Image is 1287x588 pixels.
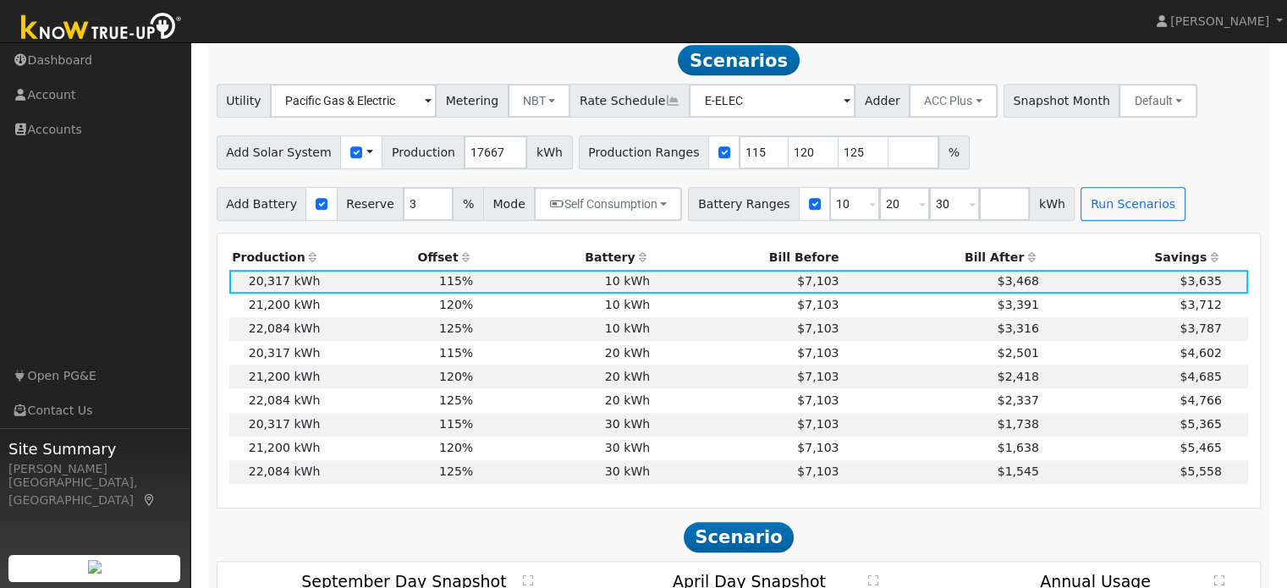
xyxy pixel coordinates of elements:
td: 22,084 kWh [229,460,323,484]
span: kWh [526,135,572,169]
a: Map [142,493,157,507]
span: $7,103 [797,464,839,478]
span: Scenarios [678,45,799,75]
span: % [938,135,969,169]
td: 22,084 kWh [229,388,323,412]
div: [GEOGRAPHIC_DATA], [GEOGRAPHIC_DATA] [8,474,181,509]
td: 30 kWh [476,413,653,437]
img: Know True-Up [13,9,190,47]
td: 20,317 kWh [229,341,323,365]
input: Select a Rate Schedule [689,84,855,118]
td: 21,200 kWh [229,365,323,388]
span: $4,602 [1180,346,1221,360]
span: $2,337 [998,393,1039,407]
text:  [868,574,878,586]
button: ACC Plus [909,84,998,118]
span: $3,468 [998,274,1039,288]
span: $7,103 [797,370,839,383]
span: $7,103 [797,441,839,454]
span: $3,391 [998,298,1039,311]
span: $7,103 [797,274,839,288]
text:  [523,574,533,586]
span: Snapshot Month [1004,84,1120,118]
button: Run Scenarios [1081,187,1185,221]
span: $7,103 [797,298,839,311]
td: 20,317 kWh [229,270,323,294]
td: 21,200 kWh [229,437,323,460]
td: 10 kWh [476,294,653,317]
img: retrieve [88,560,102,574]
span: Production Ranges [579,135,709,169]
td: 20 kWh [476,341,653,365]
td: 20,317 kWh [229,413,323,437]
span: $4,685 [1180,370,1221,383]
span: $2,418 [998,370,1039,383]
td: 10 kWh [476,317,653,341]
div: [PERSON_NAME] [8,460,181,478]
span: 125% [439,321,473,335]
span: Mode [483,187,535,221]
span: 120% [439,370,473,383]
span: Add Solar System [217,135,342,169]
th: Bill Before [653,246,842,270]
span: $3,635 [1180,274,1221,288]
span: Adder [855,84,910,118]
span: $5,465 [1180,441,1221,454]
td: 21,200 kWh [229,294,323,317]
td: 20 kWh [476,365,653,388]
span: Metering [436,84,509,118]
th: Battery [476,246,653,270]
span: 120% [439,441,473,454]
span: $7,103 [797,417,839,431]
span: $3,787 [1180,321,1221,335]
span: $3,316 [998,321,1039,335]
th: Production [229,246,323,270]
th: Bill After [842,246,1042,270]
span: 125% [439,393,473,407]
span: $3,712 [1180,298,1221,311]
td: 10 kWh [476,270,653,294]
span: 115% [439,417,473,431]
span: Add Battery [217,187,307,221]
span: $2,501 [998,346,1039,360]
span: $7,103 [797,346,839,360]
span: 120% [439,298,473,311]
span: 115% [439,346,473,360]
span: Battery Ranges [688,187,800,221]
text:  [1214,574,1224,586]
span: $1,738 [998,417,1039,431]
span: Savings [1154,250,1207,264]
span: $4,766 [1180,393,1221,407]
span: Utility [217,84,272,118]
span: $5,558 [1180,464,1221,478]
span: $1,545 [998,464,1039,478]
button: NBT [508,84,571,118]
span: $5,365 [1180,417,1221,431]
span: $7,103 [797,321,839,335]
span: kWh [1029,187,1075,221]
button: Default [1119,84,1197,118]
button: Self Consumption [534,187,682,221]
span: [PERSON_NAME] [1170,14,1269,28]
span: Scenario [684,522,795,552]
span: $1,638 [998,441,1039,454]
td: 30 kWh [476,437,653,460]
input: Select a Utility [270,84,437,118]
span: % [453,187,483,221]
span: Reserve [337,187,404,221]
td: 20 kWh [476,388,653,412]
span: $7,103 [797,393,839,407]
td: 30 kWh [476,460,653,484]
span: Production [382,135,465,169]
span: Rate Schedule [569,84,690,118]
span: 115% [439,274,473,288]
span: 125% [439,464,473,478]
th: Offset [323,246,476,270]
td: 22,084 kWh [229,317,323,341]
span: Site Summary [8,437,181,460]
